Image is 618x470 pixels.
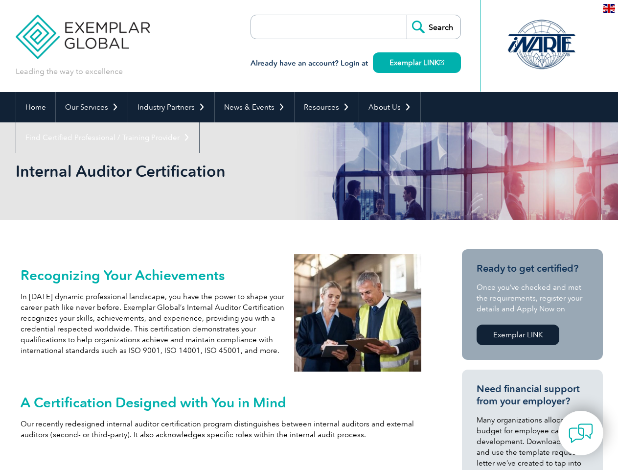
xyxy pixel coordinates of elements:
h3: Need financial support from your employer? [477,383,588,407]
img: open_square.png [439,60,444,65]
h2: A Certification Designed with You in Mind [21,395,422,410]
p: Once you’ve checked and met the requirements, register your details and Apply Now on [477,282,588,314]
a: Industry Partners [128,92,214,122]
a: About Us [359,92,420,122]
img: en [603,4,615,13]
p: Leading the way to excellence [16,66,123,77]
a: Exemplar LINK [373,52,461,73]
a: Our Services [56,92,128,122]
p: Our recently redesigned internal auditor certification program distinguishes between internal aud... [21,419,422,440]
p: In [DATE] dynamic professional landscape, you have the power to shape your career path like never... [21,291,285,356]
h1: Internal Auditor Certification [16,162,391,181]
input: Search [407,15,460,39]
a: News & Events [215,92,294,122]
h3: Ready to get certified? [477,262,588,275]
a: Find Certified Professional / Training Provider [16,122,199,153]
a: Home [16,92,55,122]
a: Resources [295,92,359,122]
a: Exemplar LINK [477,325,559,345]
img: contact-chat.png [569,421,593,446]
img: internal auditors [294,254,421,372]
h2: Recognizing Your Achievements [21,267,285,283]
h3: Already have an account? Login at [251,57,461,70]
